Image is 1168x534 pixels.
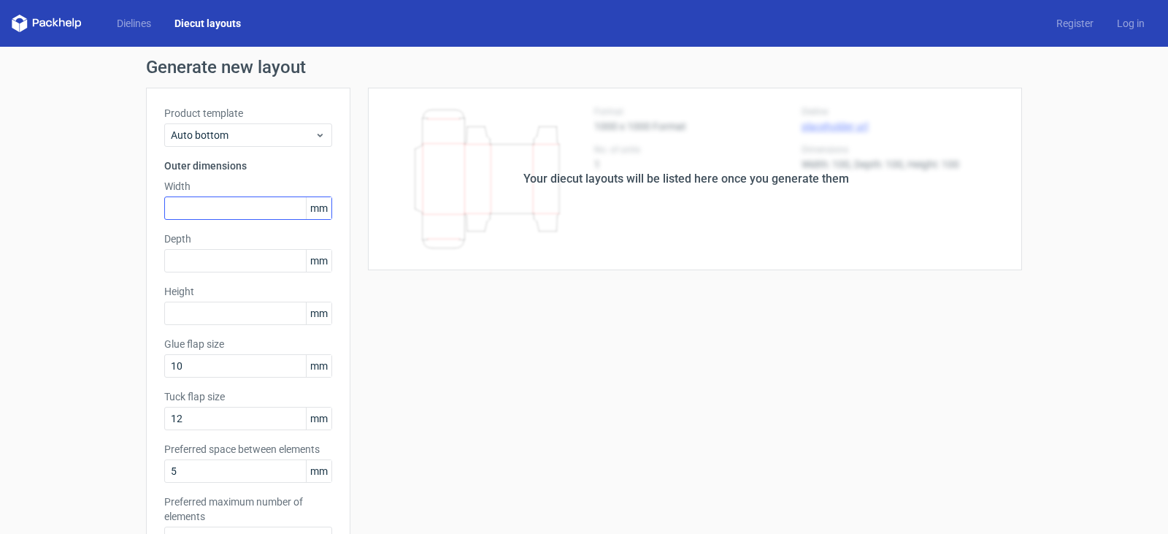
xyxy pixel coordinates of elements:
label: Glue flap size [164,337,332,351]
span: mm [306,250,331,272]
a: Log in [1105,16,1156,31]
label: Tuck flap size [164,389,332,404]
span: mm [306,197,331,219]
span: mm [306,460,331,482]
div: Your diecut layouts will be listed here once you generate them [523,170,849,188]
a: Dielines [105,16,163,31]
span: Auto bottom [171,128,315,142]
span: mm [306,408,331,430]
h1: Generate new layout [146,58,1022,76]
label: Height [164,284,332,299]
label: Depth [164,232,332,246]
label: Preferred maximum number of elements [164,495,332,524]
label: Product template [164,106,332,121]
h3: Outer dimensions [164,159,332,173]
span: mm [306,302,331,324]
a: Register [1045,16,1105,31]
label: Preferred space between elements [164,442,332,457]
label: Width [164,179,332,194]
a: Diecut layouts [163,16,253,31]
span: mm [306,355,331,377]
